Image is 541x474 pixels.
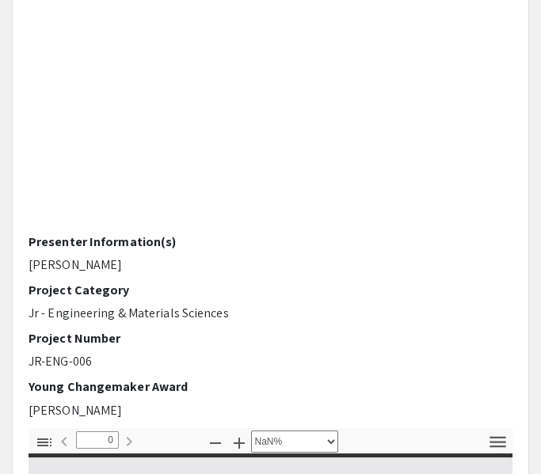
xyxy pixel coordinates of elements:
[251,430,338,453] select: Zoom
[29,283,512,298] h2: Project Category
[29,401,512,420] p: [PERSON_NAME]
[484,430,511,453] button: Tools
[29,379,512,394] h2: Young Changemaker Award
[76,431,119,449] input: Page
[29,256,512,275] p: [PERSON_NAME]
[51,429,78,452] button: Previous Page
[226,430,253,453] button: Zoom In
[31,430,58,453] button: Toggle Sidebar
[29,331,512,346] h2: Project Number
[116,429,143,452] button: Next Page
[29,304,512,323] p: Jr - Engineering & Materials Sciences
[29,352,512,371] p: JR-ENG-006
[202,430,229,453] button: Zoom Out
[29,234,512,249] h2: Presenter Information(s)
